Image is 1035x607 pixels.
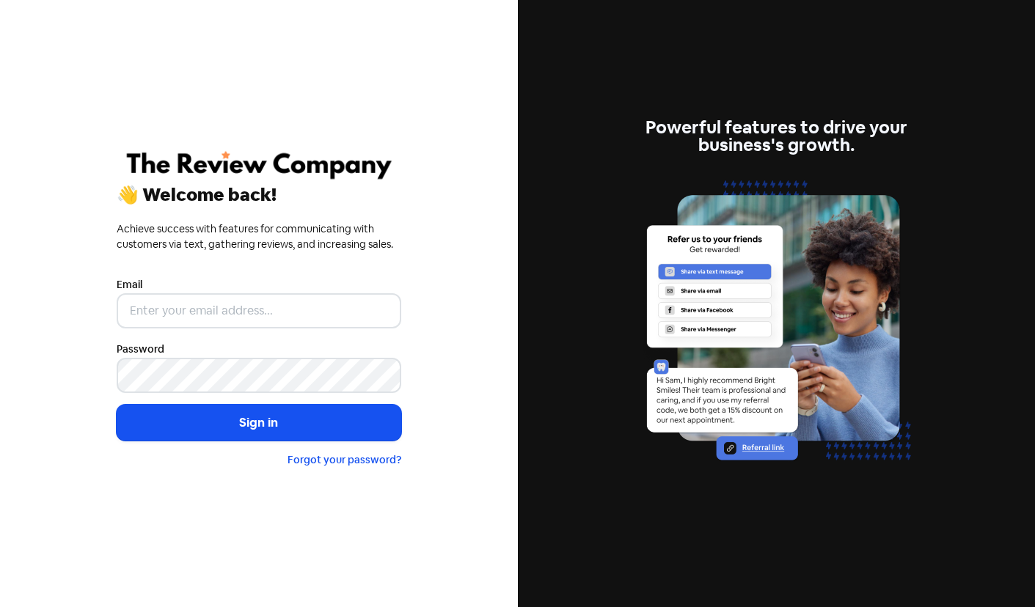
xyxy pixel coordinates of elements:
a: Forgot your password? [288,453,401,466]
div: Achieve success with features for communicating with customers via text, gathering reviews, and i... [117,221,401,252]
label: Email [117,277,142,293]
img: referrals [634,172,918,488]
div: Powerful features to drive your business's growth. [634,119,918,154]
button: Sign in [117,405,401,441]
input: Enter your email address... [117,293,401,328]
label: Password [117,342,164,357]
div: 👋 Welcome back! [117,186,401,204]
